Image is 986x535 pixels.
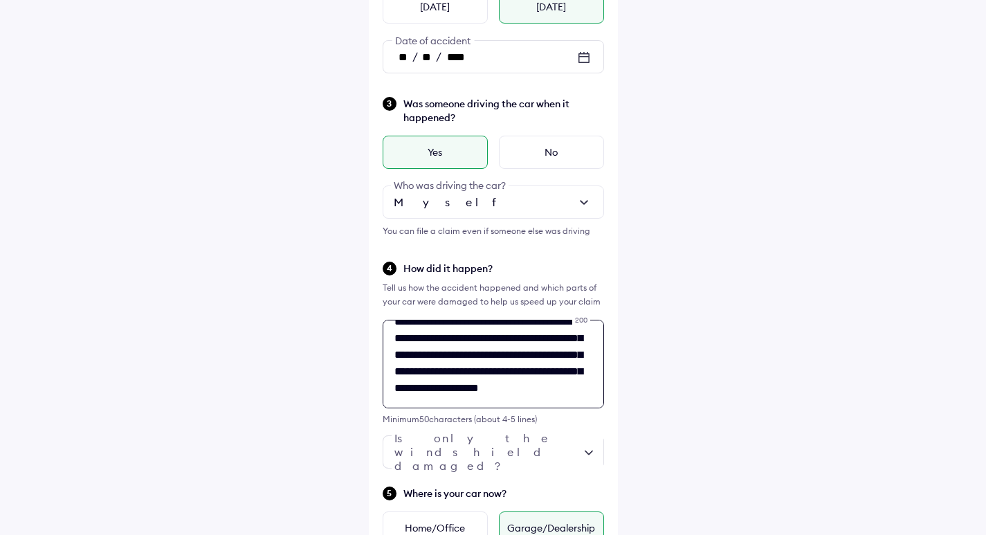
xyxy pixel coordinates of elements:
[403,262,604,275] span: How did it happen?
[412,49,418,63] span: /
[499,136,604,169] div: No
[383,224,604,238] div: You can file a claim even if someone else was driving
[394,195,508,209] span: Myself
[436,49,441,63] span: /
[403,487,604,500] span: Where is your car now?
[383,136,488,169] div: Yes
[392,35,474,47] span: Date of accident
[383,281,604,309] div: Tell us how the accident happened and which parts of your car were damaged to help us speed up yo...
[403,97,604,125] span: Was someone driving the car when it happened?
[383,414,604,424] div: Minimum 50 characters (about 4-5 lines)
